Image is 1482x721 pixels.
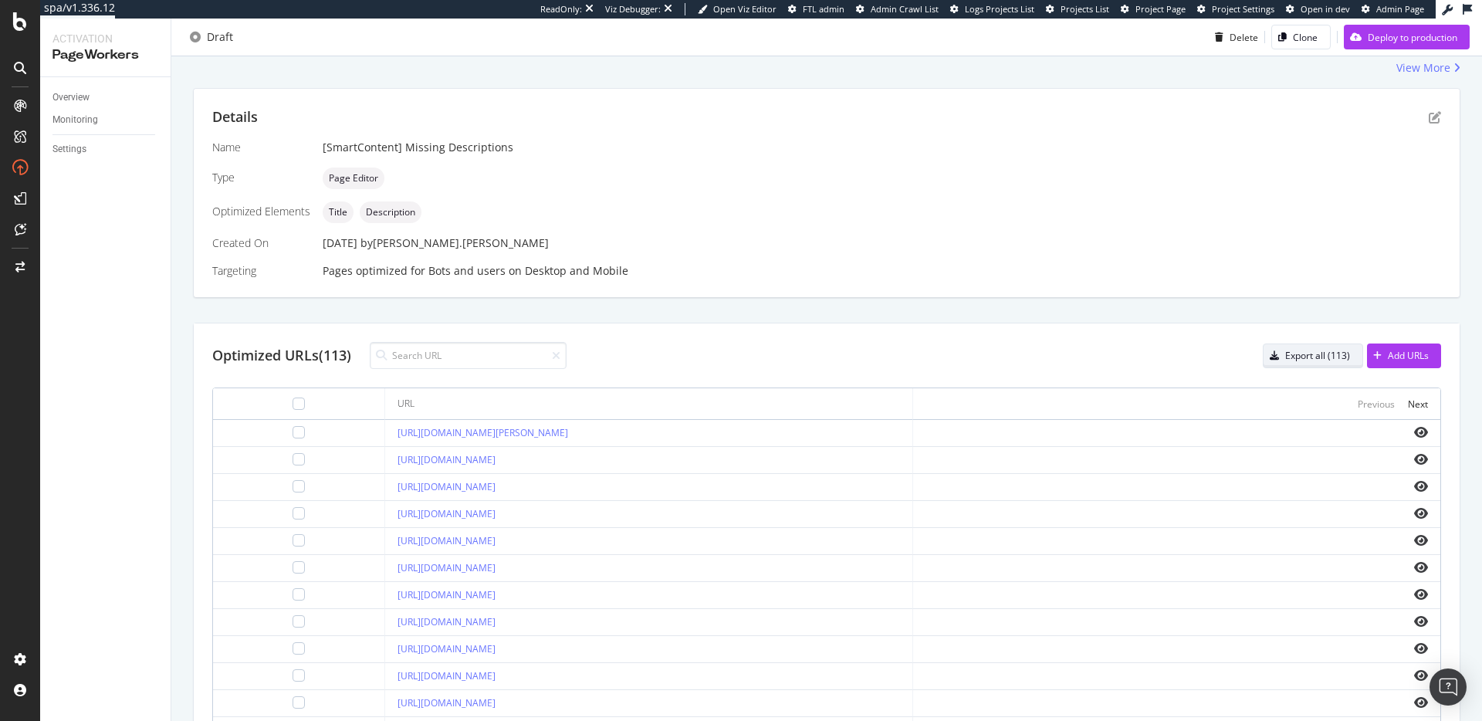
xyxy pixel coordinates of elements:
[212,346,351,366] div: Optimized URLs (113)
[1362,3,1424,15] a: Admin Page
[1414,480,1428,493] i: eye
[370,342,567,369] input: Search URL
[1358,398,1395,411] div: Previous
[1209,25,1258,49] button: Delete
[212,263,310,279] div: Targeting
[366,208,415,217] span: Description
[1263,344,1363,368] button: Export all (113)
[212,140,310,155] div: Name
[540,3,582,15] div: ReadOnly:
[1429,111,1441,124] div: pen-to-square
[398,588,496,601] a: [URL][DOMAIN_NAME]
[212,170,310,185] div: Type
[1046,3,1109,15] a: Projects List
[1414,669,1428,682] i: eye
[1414,561,1428,574] i: eye
[856,3,939,15] a: Admin Crawl List
[398,669,496,682] a: [URL][DOMAIN_NAME]
[1376,3,1424,15] span: Admin Page
[398,480,496,493] a: [URL][DOMAIN_NAME]
[1286,3,1350,15] a: Open in dev
[1396,60,1450,76] div: View More
[323,201,354,223] div: neutral label
[1430,669,1467,706] div: Open Intercom Messenger
[398,615,496,628] a: [URL][DOMAIN_NAME]
[398,534,496,547] a: [URL][DOMAIN_NAME]
[1414,534,1428,547] i: eye
[1388,349,1429,362] div: Add URLs
[803,3,844,15] span: FTL admin
[1414,588,1428,601] i: eye
[1368,30,1457,43] div: Deploy to production
[212,204,310,219] div: Optimized Elements
[398,696,496,709] a: [URL][DOMAIN_NAME]
[329,174,378,183] span: Page Editor
[428,263,506,279] div: Bots and users
[1301,3,1350,15] span: Open in dev
[1135,3,1186,15] span: Project Page
[1414,426,1428,438] i: eye
[52,141,160,157] a: Settings
[1212,3,1274,15] span: Project Settings
[52,112,98,128] div: Monitoring
[950,3,1034,15] a: Logs Projects List
[525,263,628,279] div: Desktop and Mobile
[52,141,86,157] div: Settings
[360,201,421,223] div: neutral label
[1414,615,1428,628] i: eye
[329,208,347,217] span: Title
[398,397,414,411] div: URL
[398,507,496,520] a: [URL][DOMAIN_NAME]
[323,263,1441,279] div: Pages optimized for on
[52,90,160,106] a: Overview
[360,235,549,251] div: by [PERSON_NAME].[PERSON_NAME]
[1285,349,1350,362] div: Export all (113)
[52,90,90,106] div: Overview
[965,3,1034,15] span: Logs Projects List
[398,561,496,574] a: [URL][DOMAIN_NAME]
[323,235,1441,251] div: [DATE]
[1367,344,1441,368] button: Add URLs
[788,3,844,15] a: FTL admin
[52,112,160,128] a: Monitoring
[1121,3,1186,15] a: Project Page
[1344,25,1470,49] button: Deploy to production
[207,29,233,45] div: Draft
[1358,394,1395,413] button: Previous
[698,3,777,15] a: Open Viz Editor
[605,3,661,15] div: Viz Debugger:
[1408,394,1428,413] button: Next
[1408,398,1428,411] div: Next
[1396,60,1460,76] a: View More
[1414,696,1428,709] i: eye
[1271,25,1331,49] button: Clone
[52,46,158,64] div: PageWorkers
[212,235,310,251] div: Created On
[1414,507,1428,520] i: eye
[1197,3,1274,15] a: Project Settings
[323,168,384,189] div: neutral label
[1293,30,1318,43] div: Clone
[323,140,1441,155] div: [SmartContent] Missing Descriptions
[398,642,496,655] a: [URL][DOMAIN_NAME]
[212,107,258,127] div: Details
[398,453,496,466] a: [URL][DOMAIN_NAME]
[713,3,777,15] span: Open Viz Editor
[1061,3,1109,15] span: Projects List
[398,426,568,439] a: [URL][DOMAIN_NAME][PERSON_NAME]
[871,3,939,15] span: Admin Crawl List
[1414,642,1428,655] i: eye
[52,31,158,46] div: Activation
[1230,30,1258,43] div: Delete
[1414,453,1428,465] i: eye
